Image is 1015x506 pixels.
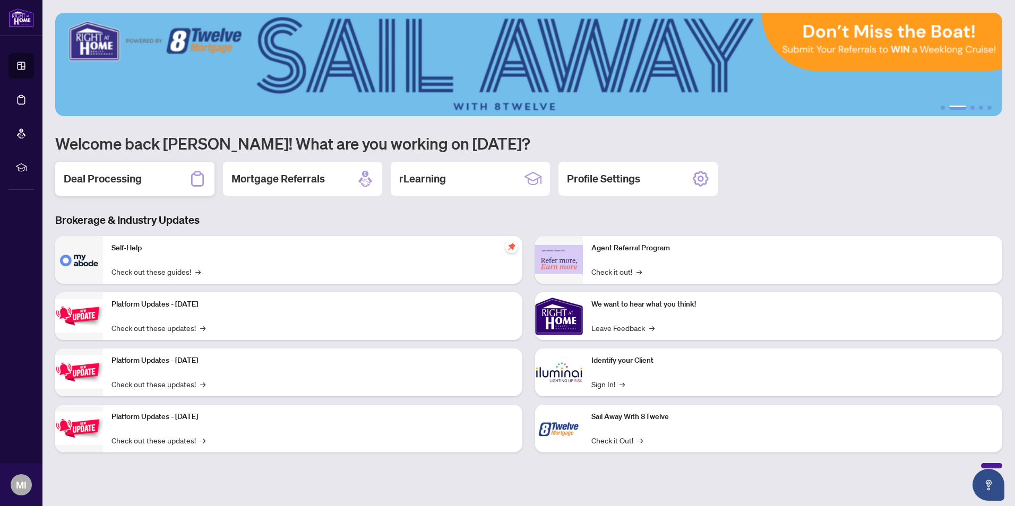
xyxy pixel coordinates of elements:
img: Platform Updates - June 23, 2025 [55,412,103,445]
img: Self-Help [55,236,103,284]
img: Platform Updates - July 8, 2025 [55,355,103,389]
p: Platform Updates - [DATE] [111,355,514,367]
span: → [638,434,643,446]
button: Open asap [973,469,1004,501]
p: Identify your Client [591,355,994,367]
span: → [200,322,205,334]
button: 4 [979,106,983,110]
img: We want to hear what you think! [535,292,583,340]
span: MI [16,477,27,492]
a: Check out these updates!→ [111,322,205,334]
span: → [620,378,625,390]
span: pushpin [505,240,518,253]
span: → [200,434,205,446]
button: 3 [970,106,975,110]
a: Check out these updates!→ [111,378,205,390]
p: Self-Help [111,242,514,254]
a: Check out these updates!→ [111,434,205,446]
img: Slide 1 [55,13,1002,116]
a: Leave Feedback→ [591,322,655,334]
a: Sign In!→ [591,378,625,390]
a: Check it Out!→ [591,434,643,446]
button: 1 [941,106,945,110]
h1: Welcome back [PERSON_NAME]! What are you working on [DATE]? [55,133,1002,153]
img: logo [8,8,34,28]
a: Check it out!→ [591,266,642,277]
span: → [200,378,205,390]
img: Sail Away With 8Twelve [535,405,583,452]
p: Platform Updates - [DATE] [111,299,514,310]
p: Agent Referral Program [591,242,994,254]
p: Platform Updates - [DATE] [111,411,514,423]
h2: Deal Processing [64,171,142,186]
button: 5 [987,106,992,110]
img: Platform Updates - July 21, 2025 [55,299,103,333]
h3: Brokerage & Industry Updates [55,213,1002,228]
img: Identify your Client [535,348,583,396]
p: Sail Away With 8Twelve [591,411,994,423]
h2: Mortgage Referrals [231,171,325,186]
h2: rLearning [399,171,446,186]
p: We want to hear what you think! [591,299,994,310]
span: → [195,266,201,277]
span: → [636,266,642,277]
span: → [649,322,655,334]
img: Agent Referral Program [535,245,583,274]
a: Check out these guides!→ [111,266,201,277]
h2: Profile Settings [567,171,640,186]
button: 2 [949,106,966,110]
